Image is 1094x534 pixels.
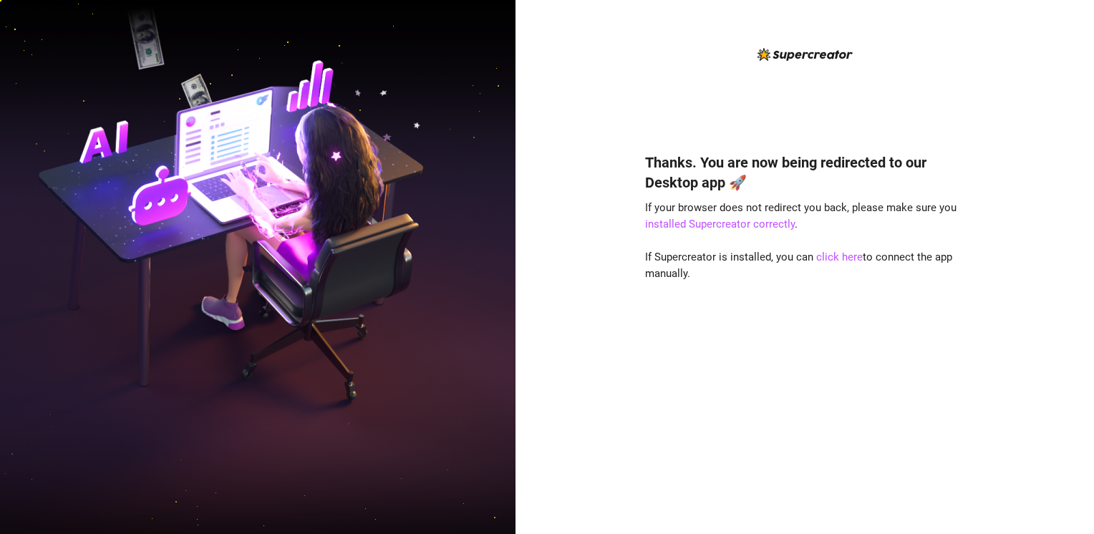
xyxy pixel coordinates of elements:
span: If Supercreator is installed, you can to connect the app manually. [645,251,952,281]
span: If your browser does not redirect you back, please make sure you . [645,201,957,231]
a: installed Supercreator correctly [645,218,795,230]
img: logo-BBDzfeDw.svg [757,48,853,61]
h4: Thanks. You are now being redirected to our Desktop app 🚀 [645,152,964,193]
a: click here [816,251,863,263]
